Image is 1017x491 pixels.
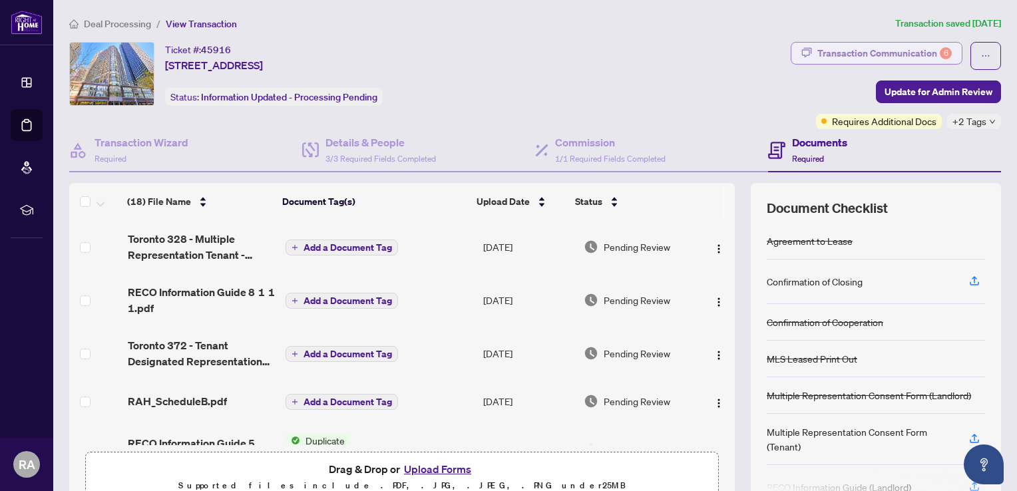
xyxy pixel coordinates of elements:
[708,289,729,311] button: Logo
[69,19,79,29] span: home
[584,346,598,361] img: Document Status
[304,349,392,359] span: Add a Document Tag
[708,343,729,364] button: Logo
[708,236,729,257] button: Logo
[767,274,863,289] div: Confirmation of Closing
[95,134,188,150] h4: Transaction Wizard
[300,433,350,448] span: Duplicate
[201,44,231,56] span: 45916
[584,394,598,409] img: Document Status
[128,284,275,316] span: RECO Information Guide 8 1 1 1.pdf
[292,297,298,304] span: plus
[286,240,398,255] button: Add a Document Tag
[128,231,275,263] span: Toronto 328 - Multiple Representation Tenant - Acknowledgement and Consent Disclosure 1 1 1.pdf
[478,422,578,480] td: [DATE]
[292,244,298,251] span: plus
[400,460,475,478] button: Upload Forms
[713,244,724,254] img: Logo
[767,424,953,454] div: Multiple Representation Consent Form (Tenant)
[817,43,952,64] div: Transaction Communication
[584,444,598,458] img: Document Status
[286,433,350,469] button: Status IconDuplicate
[286,292,398,309] button: Add a Document Tag
[791,42,962,65] button: Transaction Communication6
[767,199,888,218] span: Document Checklist
[767,234,853,248] div: Agreement to Lease
[952,114,986,129] span: +2 Tags
[885,81,992,102] span: Update for Admin Review
[292,399,298,405] span: plus
[604,293,670,307] span: Pending Review
[122,183,277,220] th: (18) File Name
[555,154,666,164] span: 1/1 Required Fields Completed
[964,444,1004,484] button: Open asap
[286,433,300,448] img: Status Icon
[304,397,392,407] span: Add a Document Tag
[11,10,43,35] img: logo
[478,380,578,422] td: [DATE]
[286,394,398,410] button: Add a Document Tag
[604,240,670,254] span: Pending Review
[286,293,398,309] button: Add a Document Tag
[604,346,670,361] span: Pending Review
[166,18,237,30] span: View Transaction
[713,297,724,307] img: Logo
[478,273,578,327] td: [DATE]
[286,393,398,410] button: Add a Document Tag
[876,81,1001,103] button: Update for Admin Review
[127,194,191,209] span: (18) File Name
[478,327,578,380] td: [DATE]
[575,194,602,209] span: Status
[895,16,1001,31] article: Transaction saved [DATE]
[286,239,398,256] button: Add a Document Tag
[329,460,475,478] span: Drag & Drop or
[940,47,952,59] div: 6
[708,391,729,412] button: Logo
[156,16,160,31] li: /
[128,337,275,369] span: Toronto 372 - Tenant Designated Representation Agreement - Authority for Lease or Purchase 1 1 1.pdf
[165,88,383,106] div: Status:
[604,444,691,458] span: Document Approved
[128,435,275,467] span: RECO Information Guide 5 1.pdf
[604,394,670,409] span: Pending Review
[555,134,666,150] h4: Commission
[286,346,398,362] button: Add a Document Tag
[832,114,936,128] span: Requires Additional Docs
[584,293,598,307] img: Document Status
[792,134,847,150] h4: Documents
[471,183,570,220] th: Upload Date
[767,388,971,403] div: Multiple Representation Consent Form (Landlord)
[713,350,724,361] img: Logo
[95,154,126,164] span: Required
[19,455,35,474] span: RA
[325,134,436,150] h4: Details & People
[767,315,883,329] div: Confirmation of Cooperation
[981,51,990,61] span: ellipsis
[792,154,824,164] span: Required
[201,91,377,103] span: Information Updated - Processing Pending
[325,154,436,164] span: 3/3 Required Fields Completed
[70,43,154,105] img: IMG-C12283064_1.jpg
[584,240,598,254] img: Document Status
[84,18,151,30] span: Deal Processing
[767,351,857,366] div: MLS Leased Print Out
[477,194,530,209] span: Upload Date
[989,118,996,125] span: down
[570,183,690,220] th: Status
[713,398,724,409] img: Logo
[292,351,298,357] span: plus
[286,345,398,363] button: Add a Document Tag
[304,243,392,252] span: Add a Document Tag
[165,57,263,73] span: [STREET_ADDRESS]
[277,183,471,220] th: Document Tag(s)
[128,393,227,409] span: RAH_ScheduleB.pdf
[478,220,578,273] td: [DATE]
[165,42,231,57] div: Ticket #:
[708,440,729,462] button: Logo
[304,296,392,305] span: Add a Document Tag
